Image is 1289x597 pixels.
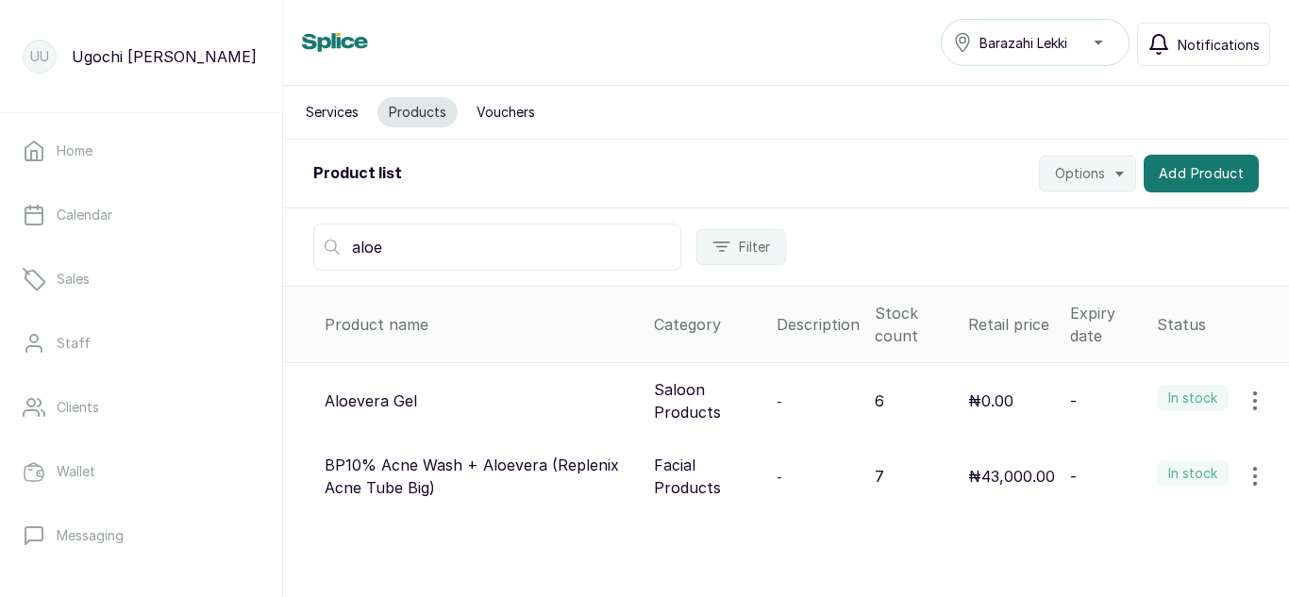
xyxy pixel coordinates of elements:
[1144,155,1259,192] button: Add Product
[15,189,267,241] a: Calendar
[15,253,267,306] a: Sales
[15,124,267,177] a: Home
[968,465,1055,488] p: ₦43,000.00
[325,390,417,412] p: Aloevera Gel
[654,378,762,423] p: Saloon Products
[57,462,95,481] p: Wallet
[777,469,782,485] span: -
[15,509,267,562] a: Messaging
[1070,302,1142,347] div: Expiry date
[15,445,267,498] a: Wallet
[875,302,953,347] div: Stock count
[1070,465,1077,488] p: -
[875,390,884,412] p: 6
[696,229,786,265] button: Filter
[465,97,546,127] button: Vouchers
[30,47,49,66] p: UU
[72,45,257,68] p: Ugochi [PERSON_NAME]
[968,390,1013,412] p: ₦0.00
[654,313,762,336] div: Category
[57,398,99,417] p: Clients
[325,313,639,336] div: Product name
[1157,313,1281,336] div: Status
[739,238,770,257] span: Filter
[1055,164,1105,183] span: Options
[777,313,860,336] div: Description
[15,317,267,370] a: Staff
[313,224,681,271] input: Search by name, category, description, price
[1039,156,1136,191] button: Options
[294,97,370,127] button: Services
[57,526,124,545] p: Messaging
[57,270,90,289] p: Sales
[1157,385,1229,411] label: In stock
[57,206,112,224] p: Calendar
[57,334,91,353] p: Staff
[1070,390,1077,412] p: -
[313,162,402,185] h2: Product list
[979,33,1067,53] span: Barazahi Lekki
[325,454,639,499] p: BP10% Acne Wash + Aloevera (Replenix Acne Tube Big)
[377,97,458,127] button: Products
[968,313,1055,336] div: Retail price
[777,393,782,409] span: -
[654,454,762,499] p: Facial Products
[15,381,267,434] a: Clients
[1178,35,1260,55] span: Notifications
[57,141,92,160] p: Home
[875,465,884,488] p: 7
[941,19,1130,66] button: Barazahi Lekki
[1157,460,1229,487] label: In stock
[1137,23,1270,66] button: Notifications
